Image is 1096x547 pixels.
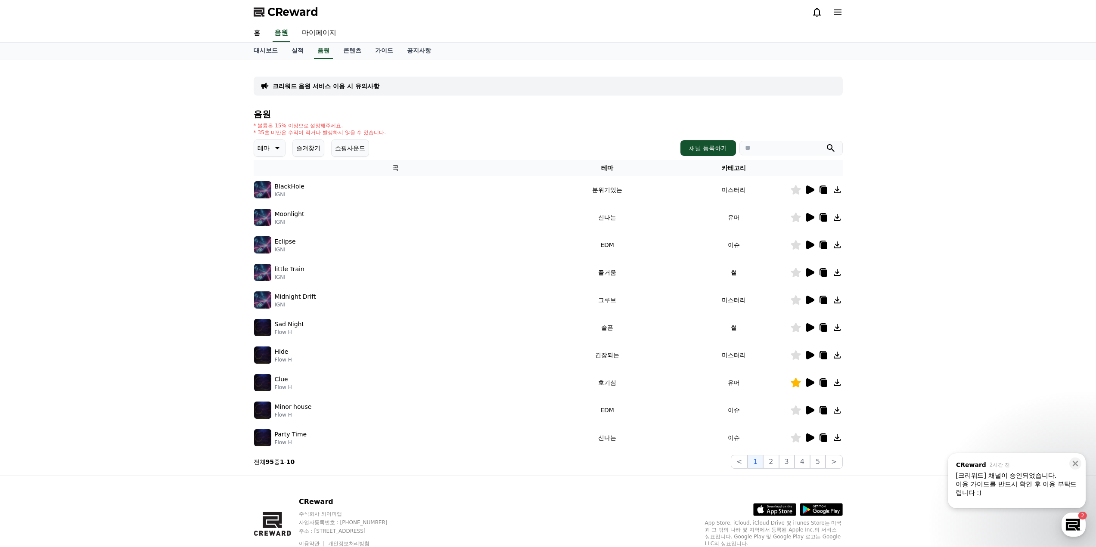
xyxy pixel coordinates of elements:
[795,455,810,469] button: 4
[254,429,271,446] img: music
[400,43,438,59] a: 공지사항
[537,286,677,314] td: 그루브
[254,109,843,119] h4: 음원
[537,231,677,259] td: EDM
[292,139,324,157] button: 즐겨찾기
[537,369,677,396] td: 호기심
[254,264,271,281] img: music
[336,43,368,59] a: 콘텐츠
[275,219,304,226] p: IGNI
[299,510,404,517] p: 주식회사 와이피랩
[299,519,404,526] p: 사업자등록번호 : [PHONE_NUMBER]
[295,24,343,42] a: 마이페이지
[368,43,400,59] a: 가이드
[275,329,304,336] p: Flow H
[677,341,790,369] td: 미스터리
[677,396,790,424] td: 이슈
[275,384,292,391] p: Flow H
[537,259,677,286] td: 즐거움
[275,301,316,308] p: IGNI
[285,43,310,59] a: 실적
[314,43,333,59] a: 음원
[705,519,843,547] p: App Store, iCloud, iCloud Drive 및 iTunes Store는 미국과 그 밖의 나라 및 지역에서 등록된 Apple Inc.의 서비스 상표입니다. Goo...
[254,374,271,391] img: music
[299,497,404,507] p: CReward
[677,231,790,259] td: 이슈
[254,160,537,176] th: 곡
[247,43,285,59] a: 대시보드
[299,528,404,535] p: 주소 : [STREET_ADDRESS]
[258,142,270,154] p: 테마
[299,541,326,547] a: 이용약관
[680,140,736,156] button: 채널 등록하기
[677,424,790,451] td: 이슈
[254,346,271,364] img: music
[273,82,379,90] a: 크리워드 음원 서비스 이용 시 유의사항
[537,160,677,176] th: 테마
[275,274,304,281] p: IGNI
[677,369,790,396] td: 유머
[275,411,312,418] p: Flow H
[779,455,795,469] button: 3
[275,292,316,301] p: Midnight Drift
[275,375,288,384] p: Clue
[254,236,271,253] img: music
[275,402,312,411] p: Minor house
[286,458,295,465] strong: 10
[537,314,677,341] td: 슬픈
[331,139,369,157] button: 쇼핑사운드
[677,259,790,286] td: 썰
[731,455,748,469] button: <
[677,160,790,176] th: 카테고리
[537,204,677,231] td: 신나는
[254,402,271,419] img: music
[537,424,677,451] td: 신나는
[247,24,267,42] a: 홈
[677,176,790,204] td: 미스터리
[275,356,292,363] p: Flow H
[537,176,677,204] td: 분위기있는
[826,455,842,469] button: >
[254,129,386,136] p: * 35초 미만은 수익이 적거나 발생하지 않을 수 있습니다.
[273,24,290,42] a: 음원
[537,341,677,369] td: 긴장되는
[267,5,318,19] span: CReward
[275,237,296,246] p: Eclipse
[810,455,826,469] button: 5
[254,139,286,157] button: 테마
[275,439,307,446] p: Flow H
[275,182,304,191] p: BlackHole
[254,181,271,198] img: music
[254,457,295,466] p: 전체 중 -
[677,204,790,231] td: 유머
[748,455,763,469] button: 1
[677,314,790,341] td: 썰
[763,455,779,469] button: 2
[254,5,318,19] a: CReward
[677,286,790,314] td: 미스터리
[275,191,304,198] p: IGNI
[280,458,284,465] strong: 1
[275,265,304,274] p: little Train
[275,210,304,219] p: Moonlight
[328,541,369,547] a: 개인정보처리방침
[254,319,271,336] img: music
[275,430,307,439] p: Party Time
[254,122,386,129] p: * 볼륨은 15% 이상으로 설정해주세요.
[254,209,271,226] img: music
[266,458,274,465] strong: 95
[537,396,677,424] td: EDM
[275,347,289,356] p: Hide
[275,246,296,253] p: IGNI
[254,291,271,309] img: music
[275,320,304,329] p: Sad Night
